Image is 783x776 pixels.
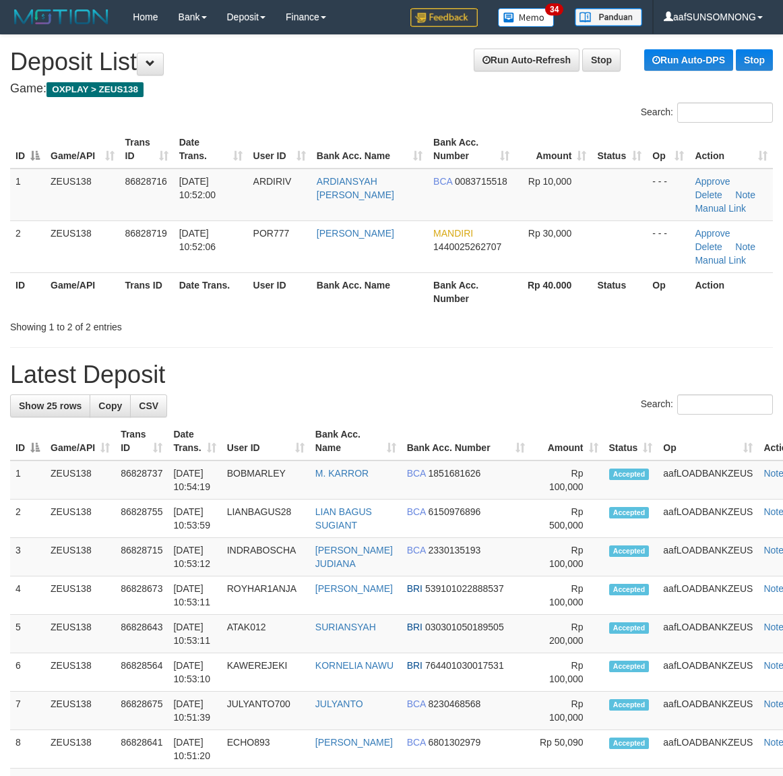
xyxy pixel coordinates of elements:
span: [DATE] 10:52:06 [179,228,216,252]
td: Rp 200,000 [530,615,603,653]
a: [PERSON_NAME] [315,737,393,748]
th: Date Trans.: activate to sort column ascending [168,422,221,460]
td: - - - [647,220,689,272]
td: Rp 100,000 [530,460,603,500]
th: User ID: activate to sort column ascending [248,130,311,169]
td: Rp 500,000 [530,500,603,538]
a: KORNELIA NAWU [315,660,394,671]
td: [DATE] 10:53:11 [168,576,221,615]
a: [PERSON_NAME] [317,228,394,239]
a: [PERSON_NAME] [315,583,393,594]
span: Accepted [609,661,650,672]
a: Run Auto-DPS [644,49,733,71]
td: ATAK012 [222,615,310,653]
span: BRI [407,660,422,671]
span: 34 [545,3,563,16]
span: Accepted [609,622,650,634]
span: Accepted [609,738,650,749]
td: 1 [10,460,45,500]
td: ECHO893 [222,730,310,769]
td: 2 [10,220,45,272]
th: Game/API: activate to sort column ascending [45,422,115,460]
td: JULYANTO700 [222,692,310,730]
th: Status: activate to sort column ascending [604,422,658,460]
a: JULYANTO [315,698,363,709]
th: Status [592,272,647,311]
th: Amount: activate to sort column ascending [530,422,603,460]
td: aafLOADBANKZEUS [658,692,758,730]
td: Rp 50,090 [530,730,603,769]
span: Accepted [609,584,650,595]
a: Note [735,189,755,200]
td: 86828641 [115,730,168,769]
th: Bank Acc. Number: activate to sort column ascending [428,130,515,169]
label: Search: [641,102,773,123]
h1: Latest Deposit [10,361,773,388]
span: Rp 10,000 [528,176,572,187]
a: Manual Link [695,255,746,266]
span: OXPLAY > ZEUS138 [46,82,144,97]
td: aafLOADBANKZEUS [658,730,758,769]
th: User ID: activate to sort column ascending [222,422,310,460]
td: KAWEREJEKI [222,653,310,692]
td: 86828737 [115,460,168,500]
img: panduan.png [575,8,642,26]
a: SURIANSYAH [315,622,376,632]
span: POR777 [253,228,290,239]
a: Copy [90,394,131,417]
td: ZEUS138 [45,220,120,272]
th: Op [647,272,689,311]
span: Copy 030301050189505 to clipboard [425,622,504,632]
td: 4 [10,576,45,615]
td: INDRABOSCHA [222,538,310,576]
span: Accepted [609,699,650,711]
td: [DATE] 10:51:39 [168,692,221,730]
td: Rp 100,000 [530,538,603,576]
th: Trans ID: activate to sort column ascending [115,422,168,460]
label: Search: [641,394,773,415]
a: Run Auto-Refresh [474,49,580,71]
span: Copy 1851681626 to clipboard [429,468,481,479]
th: Bank Acc. Name: activate to sort column ascending [310,422,402,460]
th: Game/API: activate to sort column ascending [45,130,120,169]
td: - - - [647,169,689,221]
td: Rp 100,000 [530,692,603,730]
td: 1 [10,169,45,221]
span: 86828719 [125,228,167,239]
img: Feedback.jpg [410,8,478,27]
input: Search: [677,394,773,415]
th: Trans ID [120,272,174,311]
td: ZEUS138 [45,169,120,221]
td: [DATE] 10:53:59 [168,500,221,538]
th: Rp 40.000 [515,272,592,311]
span: [DATE] 10:52:00 [179,176,216,200]
td: ROYHAR1ANJA [222,576,310,615]
span: BRI [407,622,422,632]
span: BCA [407,506,426,517]
td: 86828675 [115,692,168,730]
td: aafLOADBANKZEUS [658,576,758,615]
td: Rp 100,000 [530,653,603,692]
span: BCA [407,737,426,748]
td: aafLOADBANKZEUS [658,500,758,538]
a: ARDIANSYAH [PERSON_NAME] [317,176,394,200]
td: 86828715 [115,538,168,576]
td: 5 [10,615,45,653]
span: BCA [407,468,426,479]
th: Action: activate to sort column ascending [689,130,773,169]
td: aafLOADBANKZEUS [658,538,758,576]
td: aafLOADBANKZEUS [658,460,758,500]
th: ID: activate to sort column descending [10,422,45,460]
td: 86828564 [115,653,168,692]
a: Approve [695,228,730,239]
td: 86828755 [115,500,168,538]
th: Bank Acc. Name: activate to sort column ascending [311,130,428,169]
th: Bank Acc. Name [311,272,428,311]
td: ZEUS138 [45,460,115,500]
td: [DATE] 10:54:19 [168,460,221,500]
th: ID: activate to sort column descending [10,130,45,169]
span: Show 25 rows [19,400,82,411]
a: M. KARROR [315,468,369,479]
span: Rp 30,000 [528,228,572,239]
span: 86828716 [125,176,167,187]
